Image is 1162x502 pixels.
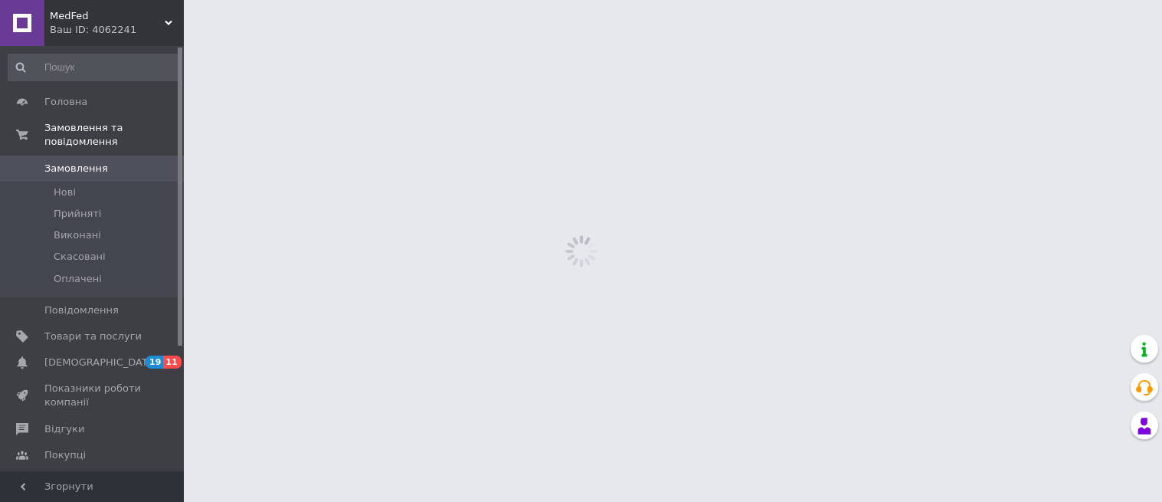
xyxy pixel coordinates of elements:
span: 11 [163,356,181,369]
div: Ваш ID: 4062241 [50,23,184,37]
span: Замовлення [44,162,108,176]
input: Пошук [8,54,181,81]
span: Відгуки [44,422,84,436]
span: Замовлення та повідомлення [44,121,184,149]
span: Нові [54,185,76,199]
span: Покупці [44,448,86,462]
span: Головна [44,95,87,109]
span: Скасовані [54,250,106,264]
span: Показники роботи компанії [44,382,142,409]
span: Повідомлення [44,303,119,317]
span: 19 [146,356,163,369]
span: Виконані [54,228,101,242]
span: Прийняті [54,207,101,221]
span: MedFed [50,9,165,23]
span: Оплачені [54,272,102,286]
span: [DEMOGRAPHIC_DATA] [44,356,158,369]
span: Товари та послуги [44,330,142,343]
